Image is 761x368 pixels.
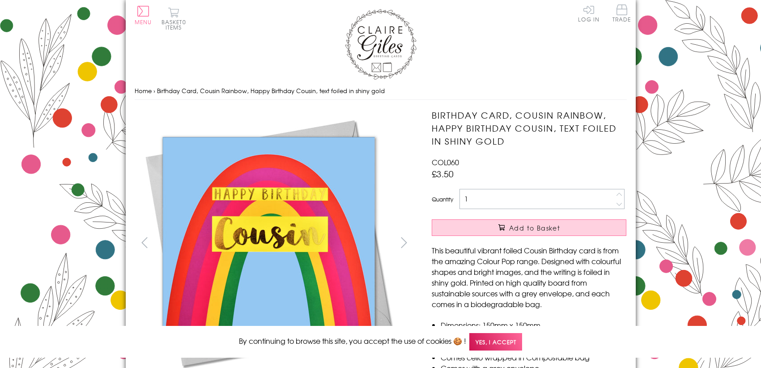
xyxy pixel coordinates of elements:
[135,82,627,100] nav: breadcrumbs
[166,18,186,31] span: 0 items
[432,157,459,167] span: COL060
[394,232,414,252] button: next
[157,86,385,95] span: Birthday Card, Cousin Rainbow, Happy Birthday Cousin, text foiled in shiny gold
[469,333,522,351] span: Yes, I accept
[612,4,631,24] a: Trade
[135,6,152,25] button: Menu
[432,219,626,236] button: Add to Basket
[135,232,155,252] button: prev
[509,223,560,232] span: Add to Basket
[432,109,626,147] h1: Birthday Card, Cousin Rainbow, Happy Birthday Cousin, text foiled in shiny gold
[153,86,155,95] span: ›
[432,167,454,180] span: £3.50
[441,320,626,330] li: Dimensions: 150mm x 150mm
[578,4,599,22] a: Log In
[135,18,152,26] span: Menu
[432,195,453,203] label: Quantity
[135,86,152,95] a: Home
[162,7,186,30] button: Basket0 items
[432,245,626,309] p: This beautiful vibrant foiled Cousin Birthday card is from the amazing Colour Pop range. Designed...
[345,9,417,80] img: Claire Giles Greetings Cards
[612,4,631,22] span: Trade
